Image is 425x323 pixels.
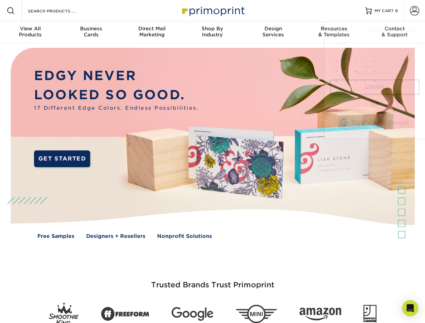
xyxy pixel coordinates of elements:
span: Business [61,26,121,32]
span: MY CART [375,8,394,14]
span: SIGN IN [330,28,349,33]
div: Marketing [121,26,182,38]
div: Industry [182,26,243,38]
input: SEARCH PRODUCTS..... [27,7,93,15]
span: Shop By [182,26,243,32]
span: Direct Mail [121,26,182,32]
img: Google [172,307,213,321]
span: Design [243,26,304,32]
img: Goodwill [363,305,377,323]
div: Cards [61,26,121,38]
div: & Templates [304,26,364,38]
div: Open Intercom Messenger [402,300,418,316]
a: Resources& Templates [304,22,364,43]
span: Resources [304,26,364,32]
div: OR [330,100,420,108]
a: DesignServices [243,22,304,43]
a: Shop ByIndustry [182,22,243,43]
img: Primoprint [179,3,246,18]
a: Nonprofit Solutions [157,232,212,240]
span: CREATE AN ACCOUNT [364,28,420,33]
span: 0 [395,8,398,13]
p: EDGY NEVER [34,66,199,85]
a: GET STARTED [34,150,90,167]
div: Services [243,26,304,38]
span: 17 Different Edge Colors. Endless Possibilities. [34,104,199,112]
input: Email [330,36,420,49]
h3: Trusted Brands Trust Primoprint [16,264,410,297]
p: LOOKED SO GOOD. [34,85,199,105]
a: Login [330,79,420,95]
a: Designers + Resellers [86,232,145,240]
img: Amazon [299,308,341,321]
a: Free Samples [37,232,74,240]
a: Direct MailMarketing [121,22,182,43]
a: BusinessCards [61,22,121,43]
iframe: Google Customer Reviews [2,302,57,321]
a: forgot password? [356,71,393,75]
